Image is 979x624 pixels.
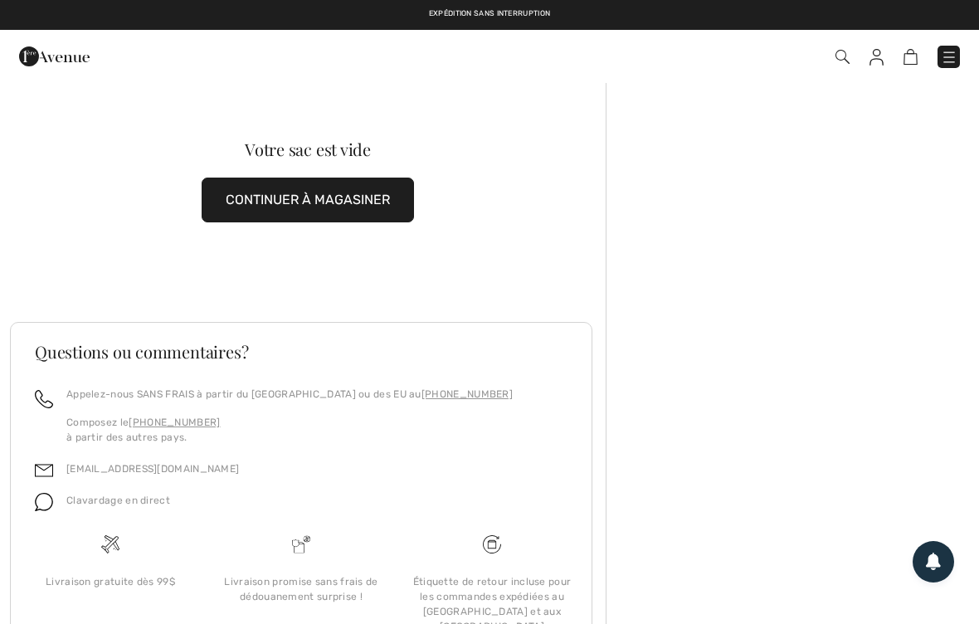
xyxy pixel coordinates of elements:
[19,47,90,63] a: 1ère Avenue
[28,574,192,589] div: Livraison gratuite dès 99$
[66,463,239,475] a: [EMAIL_ADDRESS][DOMAIN_NAME]
[19,40,90,73] img: 1ère Avenue
[66,387,513,402] p: Appelez-nous SANS FRAIS à partir du [GEOGRAPHIC_DATA] ou des EU au
[904,49,918,65] img: Panier d'achat
[35,461,53,480] img: email
[101,535,119,553] img: Livraison gratuite dès 99$
[66,495,170,506] span: Clavardage en direct
[35,390,53,408] img: call
[835,50,850,64] img: Recherche
[292,535,310,553] img: Livraison promise sans frais de dédouanement surprise&nbsp;!
[40,141,576,158] div: Votre sac est vide
[35,344,567,360] h3: Questions ou commentaires?
[483,535,501,553] img: Livraison gratuite dès 99$
[869,49,884,66] img: Mes infos
[941,49,957,66] img: Menu
[421,388,513,400] a: [PHONE_NUMBER]
[66,415,513,445] p: Composez le à partir des autres pays.
[219,574,383,604] div: Livraison promise sans frais de dédouanement surprise !
[202,178,414,222] button: CONTINUER À MAGASINER
[129,417,220,428] a: [PHONE_NUMBER]
[35,493,53,511] img: chat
